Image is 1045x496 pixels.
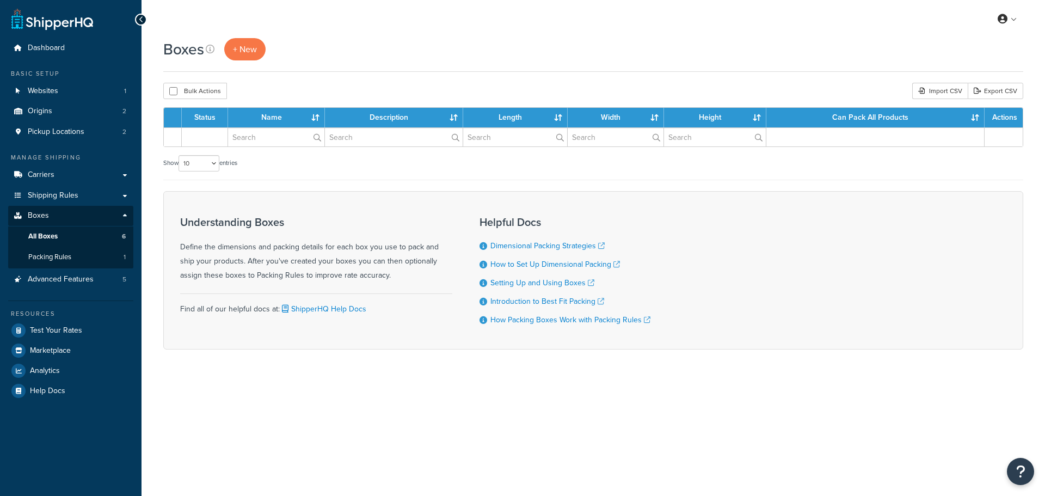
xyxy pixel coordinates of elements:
[8,165,133,185] a: Carriers
[490,314,650,326] a: How Packing Boxes Work with Packing Rules
[325,108,463,127] th: Description
[233,43,257,56] span: + New
[163,39,204,60] h1: Boxes
[163,83,227,99] button: Bulk Actions
[180,293,452,316] div: Find all of our helpful docs at:
[122,232,126,241] span: 6
[8,153,133,162] div: Manage Shipping
[463,128,567,146] input: Search
[228,128,324,146] input: Search
[490,277,594,289] a: Setting Up and Using Boxes
[8,247,133,267] a: Packing Rules 1
[490,296,604,307] a: Introduction to Best Fit Packing
[490,240,605,252] a: Dimensional Packing Strategies
[8,101,133,121] li: Origins
[8,270,133,290] a: Advanced Features 5
[8,247,133,267] li: Packing Rules
[8,361,133,381] a: Analytics
[30,326,82,335] span: Test Your Rates
[28,191,78,200] span: Shipping Rules
[463,108,568,127] th: Length
[8,122,133,142] li: Pickup Locations
[28,211,49,221] span: Boxes
[228,108,325,127] th: Name
[163,155,237,172] label: Show entries
[8,341,133,360] a: Marketplace
[8,226,133,247] li: All Boxes
[11,8,93,30] a: ShipperHQ Home
[124,87,126,96] span: 1
[8,122,133,142] a: Pickup Locations 2
[490,259,620,270] a: How to Set Up Dimensional Packing
[122,107,126,116] span: 2
[180,216,452,283] div: Define the dimensions and packing details for each box you use to pack and ship your products. Af...
[8,321,133,340] a: Test Your Rates
[30,366,60,376] span: Analytics
[8,270,133,290] li: Advanced Features
[8,101,133,121] a: Origins 2
[568,108,664,127] th: Width
[179,155,219,172] select: Showentries
[1007,458,1034,485] button: Open Resource Center
[664,108,766,127] th: Height
[8,186,133,206] a: Shipping Rules
[28,44,65,53] span: Dashboard
[8,206,133,226] a: Boxes
[28,253,71,262] span: Packing Rules
[664,128,766,146] input: Search
[124,253,126,262] span: 1
[766,108,985,127] th: Can Pack All Products
[480,216,650,228] h3: Helpful Docs
[325,128,463,146] input: Search
[28,87,58,96] span: Websites
[8,226,133,247] a: All Boxes 6
[28,107,52,116] span: Origins
[8,309,133,319] div: Resources
[30,346,71,356] span: Marketplace
[280,303,366,315] a: ShipperHQ Help Docs
[8,81,133,101] a: Websites 1
[8,381,133,401] a: Help Docs
[8,38,133,58] a: Dashboard
[8,206,133,268] li: Boxes
[8,69,133,78] div: Basic Setup
[180,216,452,228] h3: Understanding Boxes
[28,127,84,137] span: Pickup Locations
[28,275,94,284] span: Advanced Features
[28,170,54,180] span: Carriers
[568,128,663,146] input: Search
[182,108,228,127] th: Status
[985,108,1023,127] th: Actions
[968,83,1023,99] a: Export CSV
[122,275,126,284] span: 5
[224,38,266,60] a: + New
[28,232,58,241] span: All Boxes
[8,81,133,101] li: Websites
[122,127,126,137] span: 2
[912,83,968,99] div: Import CSV
[30,387,65,396] span: Help Docs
